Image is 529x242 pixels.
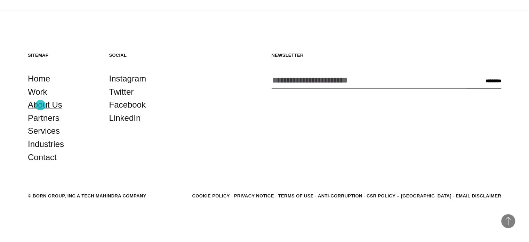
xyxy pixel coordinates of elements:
[109,52,177,58] h5: Social
[28,98,62,111] a: About Us
[28,124,60,138] a: Services
[367,193,451,198] a: CSR POLICY – [GEOGRAPHIC_DATA]
[28,193,146,200] div: © BORN GROUP, INC A Tech Mahindra Company
[109,72,146,85] a: Instagram
[109,85,134,99] a: Twitter
[278,193,314,198] a: Terms of Use
[501,214,515,228] button: Back to Top
[28,52,95,58] h5: Sitemap
[234,193,274,198] a: Privacy Notice
[28,138,64,151] a: Industries
[28,151,57,164] a: Contact
[318,193,362,198] a: Anti-Corruption
[28,72,50,85] a: Home
[28,85,47,99] a: Work
[272,52,502,58] h5: Newsletter
[109,98,146,111] a: Facebook
[109,111,141,125] a: LinkedIn
[192,193,230,198] a: Cookie Policy
[28,111,59,125] a: Partners
[456,193,501,198] a: Email Disclaimer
